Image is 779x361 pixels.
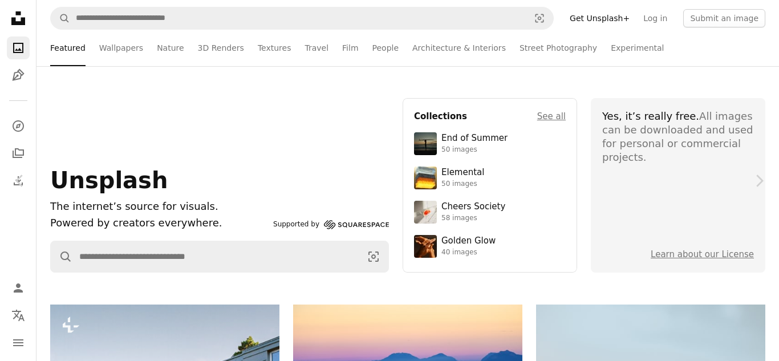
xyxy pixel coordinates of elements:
[414,132,566,155] a: End of Summer50 images
[7,36,30,59] a: Photos
[651,249,754,259] a: Learn about our License
[7,64,30,87] a: Illustrations
[526,7,553,29] button: Visual search
[441,248,496,257] div: 40 images
[563,9,636,27] a: Get Unsplash+
[50,167,168,193] span: Unsplash
[99,30,143,66] a: Wallpapers
[50,241,389,273] form: Find visuals sitewide
[602,110,699,122] span: Yes, it’s really free.
[441,145,508,155] div: 50 images
[273,218,389,232] a: Supported by
[7,115,30,137] a: Explore
[537,109,566,123] a: See all
[739,126,779,236] a: Next
[602,109,754,164] div: All images can be downloaded and used for personal or commercial projects.
[50,198,269,215] h1: The internet’s source for visuals.
[7,277,30,299] a: Log in / Sign up
[611,30,664,66] a: Experimental
[342,30,358,66] a: Film
[414,235,437,258] img: premium_photo-1754759085924-d6c35cb5b7a4
[157,30,184,66] a: Nature
[520,30,597,66] a: Street Photography
[441,180,484,189] div: 50 images
[441,133,508,144] div: End of Summer
[441,214,505,223] div: 58 images
[7,304,30,327] button: Language
[414,167,566,189] a: Elemental50 images
[50,215,269,232] p: Powered by creators everywhere.
[414,235,566,258] a: Golden Glow40 images
[51,241,72,272] button: Search Unsplash
[50,7,554,30] form: Find visuals sitewide
[414,201,566,224] a: Cheers Society58 images
[359,241,388,272] button: Visual search
[7,331,30,354] button: Menu
[683,9,765,27] button: Submit an image
[412,30,506,66] a: Architecture & Interiors
[305,30,328,66] a: Travel
[414,201,437,224] img: photo-1610218588353-03e3130b0e2d
[372,30,399,66] a: People
[51,7,70,29] button: Search Unsplash
[441,236,496,247] div: Golden Glow
[198,30,244,66] a: 3D Renders
[414,109,467,123] h4: Collections
[258,30,291,66] a: Textures
[636,9,674,27] a: Log in
[441,167,484,179] div: Elemental
[441,201,505,213] div: Cheers Society
[414,167,437,189] img: premium_photo-1751985761161-8a269d884c29
[414,132,437,155] img: premium_photo-1754398386796-ea3dec2a6302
